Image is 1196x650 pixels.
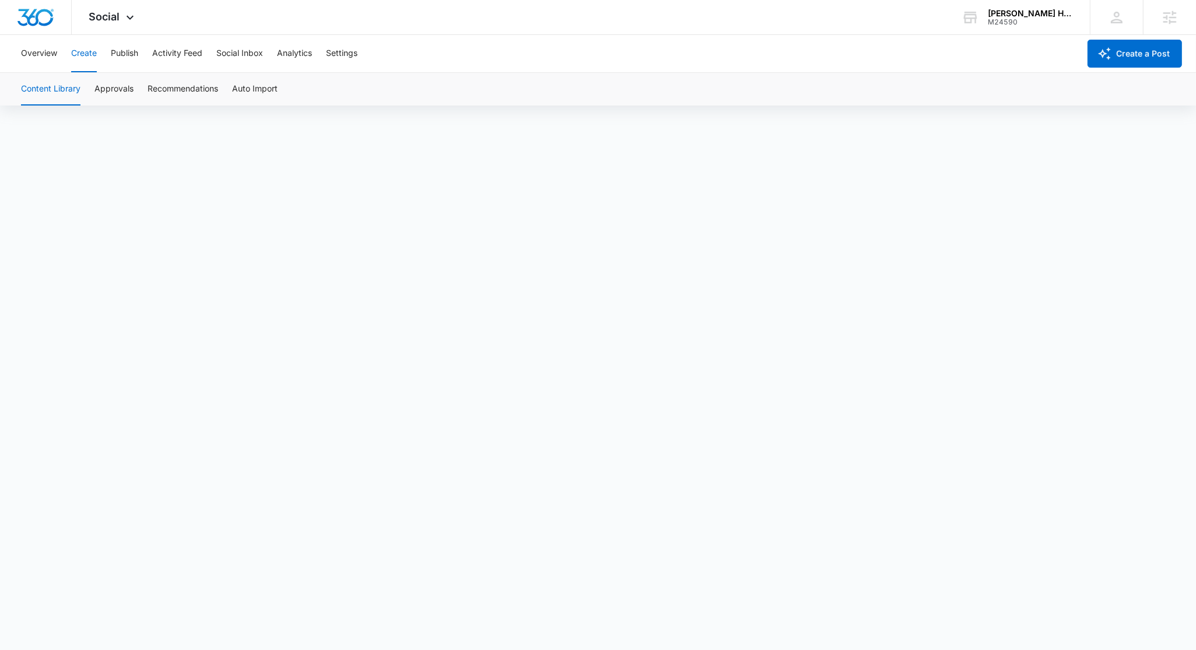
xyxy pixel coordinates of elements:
[216,35,263,72] button: Social Inbox
[1088,40,1182,68] button: Create a Post
[277,35,312,72] button: Analytics
[21,35,57,72] button: Overview
[326,35,357,72] button: Settings
[71,35,97,72] button: Create
[89,10,120,23] span: Social
[111,35,138,72] button: Publish
[21,73,80,106] button: Content Library
[148,73,218,106] button: Recommendations
[94,73,134,106] button: Approvals
[988,18,1073,26] div: account id
[152,35,202,72] button: Activity Feed
[988,9,1073,18] div: account name
[232,73,278,106] button: Auto Import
